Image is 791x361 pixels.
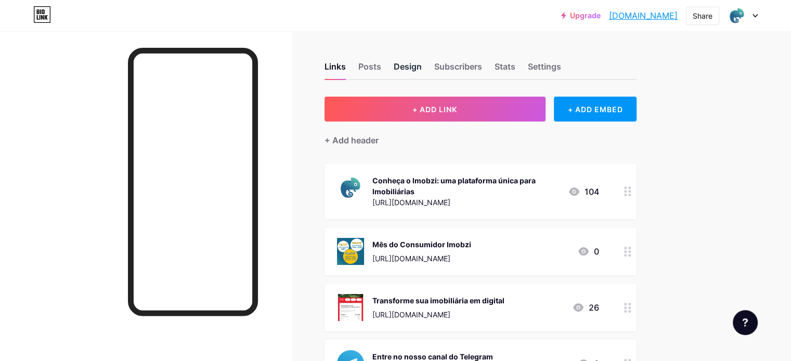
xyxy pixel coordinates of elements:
[325,60,346,79] div: Links
[337,238,364,265] img: Mês do Consumidor Imobzi
[372,239,471,250] div: Mês do Consumidor Imobzi
[372,175,560,197] div: Conheça o Imobzi: uma plataforma única para Imobiliárias
[372,197,560,208] div: [URL][DOMAIN_NAME]
[372,295,504,306] div: Transforme sua imobiliária em digital
[434,60,482,79] div: Subscribers
[358,60,381,79] div: Posts
[577,245,599,258] div: 0
[412,105,457,114] span: + ADD LINK
[337,294,364,321] img: Transforme sua imobiliária em digital
[394,60,422,79] div: Design
[572,301,599,314] div: 26
[609,9,678,22] a: [DOMAIN_NAME]
[561,11,601,20] a: Upgrade
[528,60,561,79] div: Settings
[727,6,747,25] img: imobzi
[325,134,379,146] div: + Add header
[372,253,471,264] div: [URL][DOMAIN_NAME]
[693,10,712,21] div: Share
[568,185,599,198] div: 104
[372,309,504,320] div: [URL][DOMAIN_NAME]
[495,60,515,79] div: Stats
[554,97,637,122] div: + ADD EMBED
[325,97,546,122] button: + ADD LINK
[337,174,364,201] img: Conheça o Imobzi: uma plataforma única para Imobiliárias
